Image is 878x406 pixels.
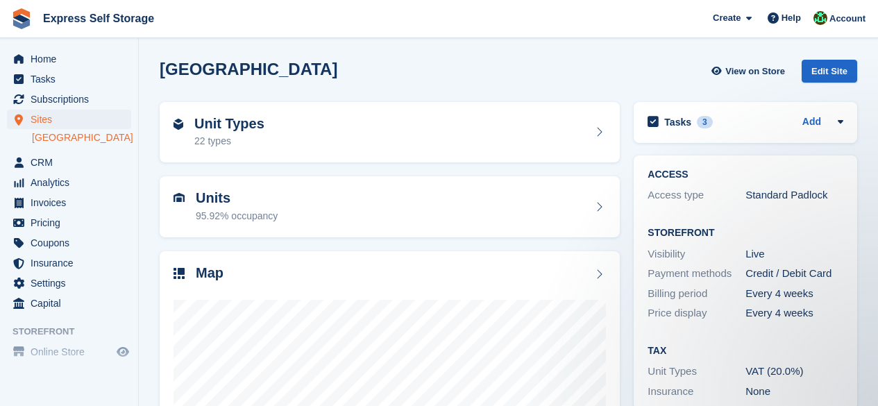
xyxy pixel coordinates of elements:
a: menu [7,233,131,253]
a: [GEOGRAPHIC_DATA] [32,131,131,144]
div: Edit Site [802,60,857,83]
div: Every 4 weeks [745,305,843,321]
h2: ACCESS [648,169,843,180]
a: menu [7,273,131,293]
img: stora-icon-8386f47178a22dfd0bd8f6a31ec36ba5ce8667c1dd55bd0f319d3a0aa187defe.svg [11,8,32,29]
a: menu [7,193,131,212]
a: Preview store [115,344,131,360]
a: Express Self Storage [37,7,160,30]
a: menu [7,342,131,362]
a: menu [7,69,131,89]
div: Access type [648,187,745,203]
div: 22 types [194,134,264,149]
a: menu [7,49,131,69]
h2: Units [196,190,278,206]
span: Analytics [31,173,114,192]
div: Price display [648,305,745,321]
h2: Unit Types [194,116,264,132]
span: Help [782,11,801,25]
span: Insurance [31,253,114,273]
img: Shakiyra Davis [813,11,827,25]
img: unit-icn-7be61d7bf1b0ce9d3e12c5938cc71ed9869f7b940bace4675aadf7bd6d80202e.svg [174,193,185,203]
span: Coupons [31,233,114,253]
h2: Map [196,265,223,281]
h2: Storefront [648,228,843,239]
div: Unit Types [648,364,745,380]
span: Invoices [31,193,114,212]
span: Settings [31,273,114,293]
div: Credit / Debit Card [745,266,843,282]
a: menu [7,253,131,273]
span: Sites [31,110,114,129]
div: None [745,384,843,400]
span: Home [31,49,114,69]
div: Billing period [648,286,745,302]
a: View on Store [709,60,791,83]
div: Visibility [648,246,745,262]
span: View on Store [725,65,785,78]
div: VAT (20.0%) [745,364,843,380]
a: menu [7,110,131,129]
img: unit-type-icn-2b2737a686de81e16bb02015468b77c625bbabd49415b5ef34ead5e3b44a266d.svg [174,119,183,130]
div: 3 [697,116,713,128]
a: Units 95.92% occupancy [160,176,620,237]
a: Edit Site [802,60,857,88]
div: Every 4 weeks [745,286,843,302]
span: Pricing [31,213,114,232]
h2: [GEOGRAPHIC_DATA] [160,60,337,78]
div: Live [745,246,843,262]
h2: Tax [648,346,843,357]
a: menu [7,153,131,172]
span: Create [713,11,741,25]
span: Account [829,12,866,26]
a: menu [7,213,131,232]
div: Payment methods [648,266,745,282]
div: 95.92% occupancy [196,209,278,223]
div: Standard Padlock [745,187,843,203]
a: menu [7,173,131,192]
a: Add [802,115,821,130]
span: CRM [31,153,114,172]
a: Unit Types 22 types [160,102,620,163]
span: Online Store [31,342,114,362]
span: Tasks [31,69,114,89]
img: map-icn-33ee37083ee616e46c38cad1a60f524a97daa1e2b2c8c0bc3eb3415660979fc1.svg [174,268,185,279]
a: menu [7,294,131,313]
div: Insurance [648,384,745,400]
span: Capital [31,294,114,313]
span: Storefront [12,325,138,339]
a: menu [7,90,131,109]
h2: Tasks [664,116,691,128]
span: Subscriptions [31,90,114,109]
